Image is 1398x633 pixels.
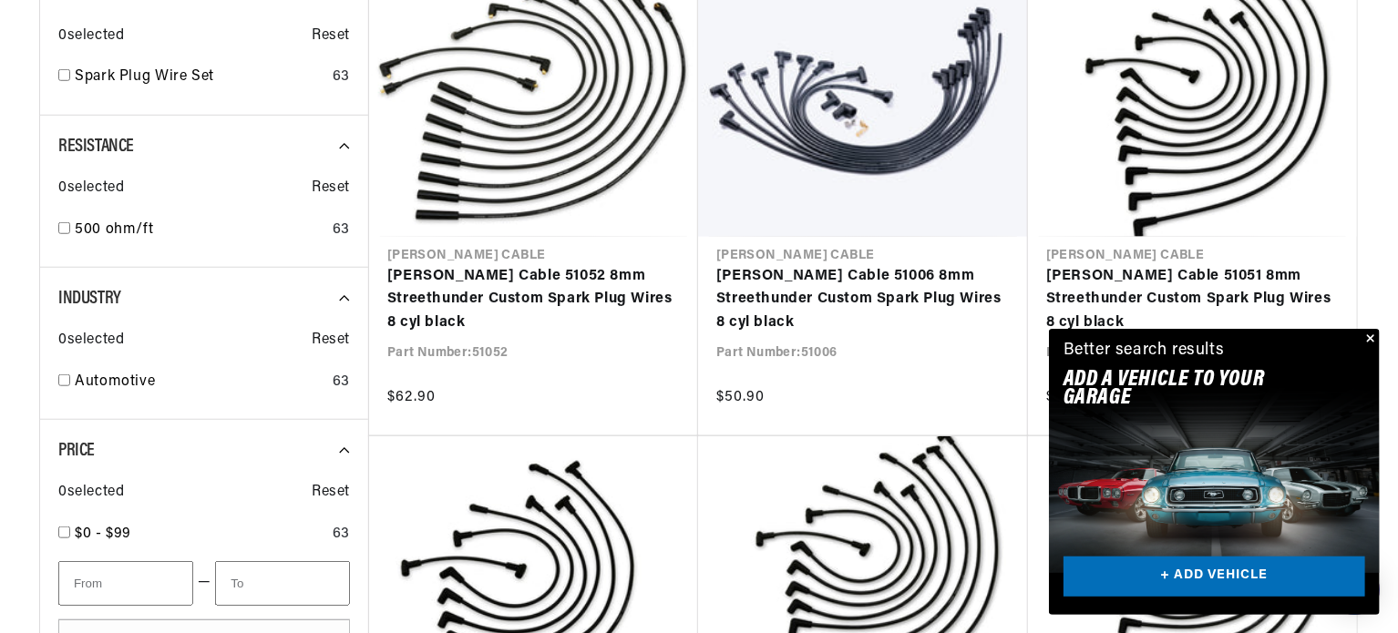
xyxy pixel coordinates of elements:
[18,352,346,369] div: Orders
[1046,265,1339,335] a: [PERSON_NAME] Cable 51051 8mm Streethunder Custom Spark Plug Wires 8 cyl black
[58,481,124,505] span: 0 selected
[75,371,325,394] a: Automotive
[18,427,346,444] div: Payment, Pricing, and Promotions
[75,526,131,541] span: $0 - $99
[1064,556,1365,597] a: + ADD VEHICLE
[312,481,350,505] span: Reset
[333,219,350,242] div: 63
[1064,371,1320,408] h2: Add A VEHICLE to your garage
[58,329,124,352] span: 0 selected
[58,177,124,200] span: 0 selected
[333,66,350,89] div: 63
[312,25,350,48] span: Reset
[387,265,680,335] a: [PERSON_NAME] Cable 51052 8mm Streethunder Custom Spark Plug Wires 8 cyl black
[58,138,134,156] span: Resistance
[716,265,1010,335] a: [PERSON_NAME] Cable 51006 8mm Streethunder Custom Spark Plug Wires 8 cyl black
[251,525,351,542] a: POWERED BY ENCHANT
[58,25,124,48] span: 0 selected
[18,127,346,144] div: Ignition Products
[198,571,211,595] span: —
[18,230,346,259] a: FAQs
[18,277,346,294] div: Shipping
[58,442,95,460] span: Price
[312,177,350,200] span: Reset
[18,380,346,408] a: Orders FAQ
[1064,338,1225,364] div: Better search results
[312,329,350,352] span: Reset
[75,219,325,242] a: 500 ohm/ft
[1358,329,1380,351] button: Close
[58,290,121,308] span: Industry
[333,371,350,394] div: 63
[18,305,346,333] a: Shipping FAQs
[333,523,350,546] div: 63
[18,455,346,484] a: Payment, Pricing, and Promotions FAQ
[58,561,193,606] input: From
[75,66,325,89] a: Spark Plug Wire Set
[18,487,346,519] button: Contact Us
[18,155,346,183] a: FAQ
[18,201,346,219] div: JBA Performance Exhaust
[215,561,350,606] input: To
